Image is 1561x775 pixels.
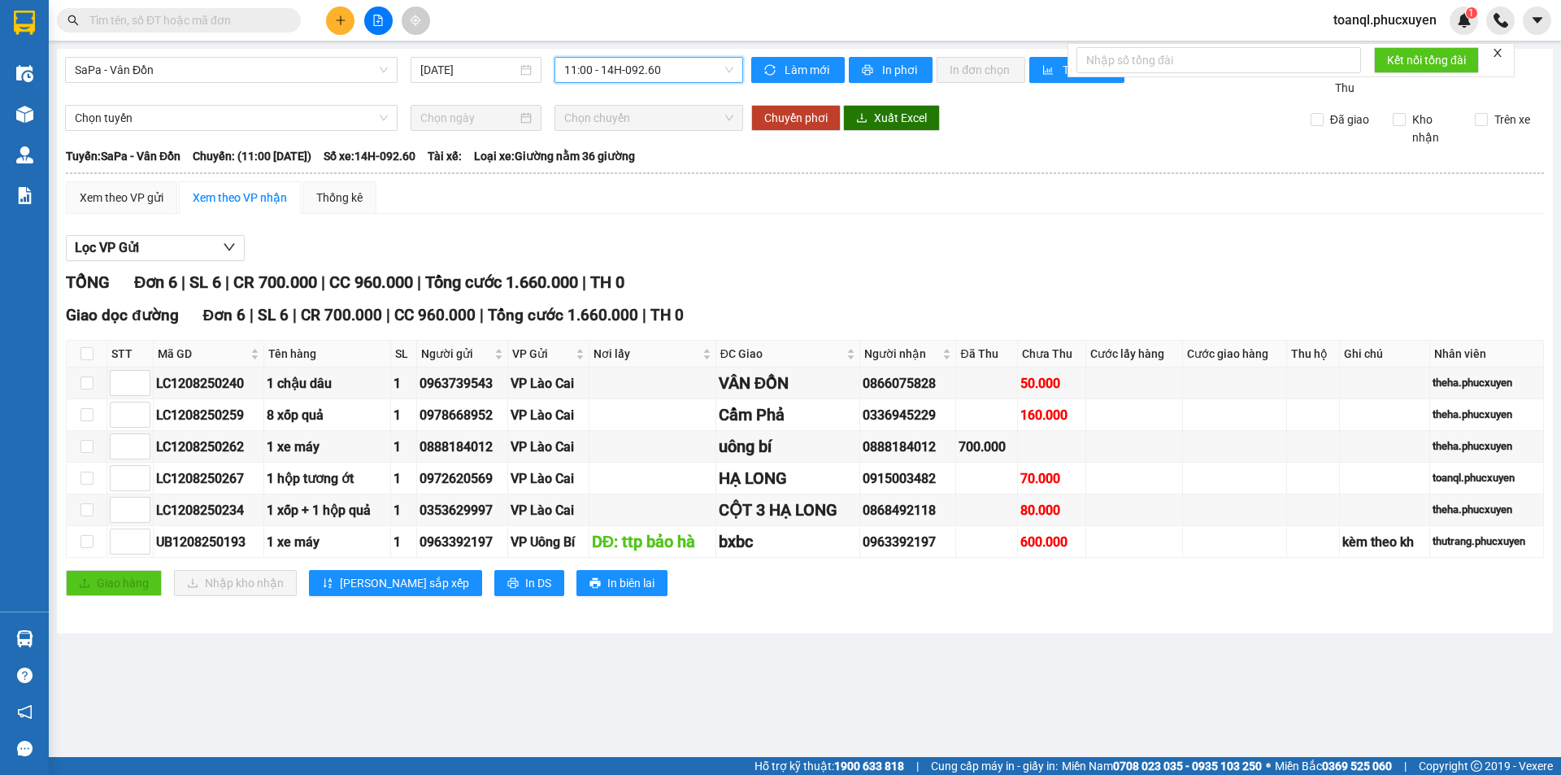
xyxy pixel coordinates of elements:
div: 1 xe máy [267,532,389,552]
span: notification [17,704,33,720]
div: 0888184012 [420,437,505,457]
img: icon-new-feature [1457,13,1472,28]
div: VP Lào Cai [511,437,586,457]
button: downloadNhập kho nhận [174,570,297,596]
button: Kết nối tổng đài [1374,47,1479,73]
strong: 1900 633 818 [834,760,904,773]
span: Người nhận [864,345,939,363]
div: UB1208250193 [156,532,261,552]
div: 160.000 [1020,405,1084,425]
span: | [225,272,229,292]
img: solution-icon [16,187,33,204]
td: VP Lào Cai [508,431,589,463]
span: Đã giao [1324,111,1376,128]
span: toanql.phucxuyen [1320,10,1450,30]
strong: 0369 525 060 [1322,760,1392,773]
div: LC1208250262 [156,437,261,457]
span: Đơn 6 [134,272,177,292]
div: Xem theo VP gửi [80,189,163,207]
th: STT [107,341,154,368]
span: CR 700.000 [233,272,317,292]
button: Chuyển phơi [751,105,841,131]
div: VÂN ĐỒN [719,371,857,396]
div: uông bí [719,434,857,459]
div: 0963739543 [420,373,505,394]
td: VP Lào Cai [508,399,589,431]
div: Thống kê [316,189,363,207]
span: printer [589,577,601,590]
span: Mã GD [158,345,247,363]
div: 0336945229 [863,405,953,425]
div: 1 chậu dâu [267,373,389,394]
span: caret-down [1530,13,1545,28]
th: Đã Thu [956,341,1017,368]
div: 8 xốp quả [267,405,389,425]
div: VP Lào Cai [511,373,586,394]
b: Tuyến: SaPa - Vân Đồn [66,150,180,163]
strong: 0708 023 035 - 0935 103 250 [1113,760,1262,773]
div: kèm theo kh [1342,532,1426,552]
th: Cước lấy hàng [1086,341,1182,368]
span: download [856,112,867,125]
span: close [1492,47,1503,59]
span: down [223,241,236,254]
td: LC1208250267 [154,463,264,494]
span: | [480,306,484,324]
span: aim [410,15,421,26]
span: Đơn 6 [203,306,246,324]
span: printer [862,64,876,77]
span: 1 [1468,7,1474,19]
span: Tổng cước 1.660.000 [488,306,638,324]
div: LC1208250234 [156,500,261,520]
button: Lọc VP Gửi [66,235,245,261]
div: LC1208250267 [156,468,261,489]
div: 0978668952 [420,405,505,425]
span: | [293,306,297,324]
span: Làm mới [785,61,832,79]
td: UB1208250193 [154,526,264,558]
div: 80.000 [1020,500,1084,520]
span: Lọc VP Gửi [75,237,139,258]
img: warehouse-icon [16,630,33,647]
div: 1 xe máy [267,437,389,457]
div: 1 xốp + 1 hộp quả [267,500,389,520]
span: | [582,272,586,292]
span: Xuất Excel [874,109,927,127]
img: warehouse-icon [16,65,33,82]
span: | [642,306,646,324]
th: Cước giao hàng [1183,341,1288,368]
div: VP Uông Bí [511,532,586,552]
span: | [250,306,254,324]
img: phone-icon [1494,13,1508,28]
div: Xem theo VP nhận [193,189,287,207]
input: Nhập số tổng đài [1076,47,1361,73]
input: 12/08/2025 [420,61,517,79]
span: In DS [525,574,551,592]
div: 0963392197 [863,532,953,552]
span: Kho nhận [1406,111,1463,146]
div: 700.000 [959,437,1014,457]
span: Miền Nam [1062,757,1262,775]
span: sync [764,64,778,77]
input: Chọn ngày [420,109,517,127]
span: sort-ascending [322,577,333,590]
input: Tìm tên, số ĐT hoặc mã đơn [89,11,281,29]
div: theha.phucxuyen [1433,502,1541,518]
button: caret-down [1523,7,1551,35]
div: VP Lào Cai [511,500,586,520]
span: Chọn chuyến [564,106,733,130]
span: Hỗ trợ kỹ thuật: [754,757,904,775]
button: printerIn biên lai [576,570,667,596]
span: bar-chart [1042,64,1056,77]
img: warehouse-icon [16,146,33,163]
th: Nhân viên [1430,341,1544,368]
div: 1 [394,405,413,425]
td: VP Lào Cai [508,463,589,494]
span: Người gửi [421,345,491,363]
span: [PERSON_NAME] sắp xếp [340,574,469,592]
div: 1 [394,532,413,552]
span: Giao dọc đường [66,306,179,324]
span: copyright [1471,760,1482,772]
div: 1 hộp tương ớt [267,468,389,489]
span: Số xe: 14H-092.60 [324,147,415,165]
